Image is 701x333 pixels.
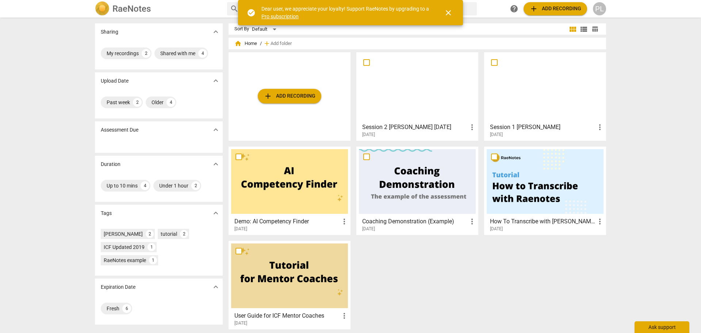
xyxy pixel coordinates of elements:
[529,4,538,13] span: add
[107,305,119,312] div: Fresh
[234,26,249,32] div: Sort By
[579,25,588,34] span: view_list
[578,24,589,35] button: List view
[159,182,188,189] div: Under 1 hour
[591,26,598,33] span: table_chart
[142,49,150,58] div: 2
[234,217,340,226] h3: Demo: AI Competency Finder
[247,8,256,17] span: check_circle
[101,77,129,85] p: Upload Date
[210,159,221,170] button: Show more
[101,160,120,168] p: Duration
[146,230,154,238] div: 2
[230,4,239,13] span: search
[152,99,164,106] div: Older
[444,8,453,17] span: close
[133,98,142,107] div: 2
[261,5,431,20] div: Dear user, we appreciate your loyalty! Support RaeNotes by upgrading to a
[211,125,220,134] span: expand_more
[210,124,221,135] button: Show more
[107,99,130,106] div: Past week
[234,320,247,326] span: [DATE]
[191,181,200,190] div: 2
[593,2,606,15] button: PL
[635,321,689,333] div: Ask support
[359,149,476,232] a: Coaching Demonstration (Example)[DATE]
[340,311,349,320] span: more_vert
[210,281,221,292] button: Show more
[211,76,220,85] span: expand_more
[211,283,220,291] span: expand_more
[589,24,600,35] button: Table view
[487,149,604,232] a: How To Transcribe with [PERSON_NAME][DATE]
[490,123,595,132] h3: Session 1 Marv
[234,311,340,320] h3: User Guide for ICF Mentor Coaches
[107,50,139,57] div: My recordings
[490,132,503,138] span: [DATE]
[211,27,220,36] span: expand_more
[141,181,149,190] div: 4
[264,92,315,101] span: Add recording
[198,49,207,58] div: 4
[210,26,221,37] button: Show more
[166,98,175,107] div: 4
[440,4,457,22] button: Close
[104,257,146,264] div: RaeNotes example
[362,226,375,232] span: [DATE]
[567,24,578,35] button: Tile view
[211,209,220,217] span: expand_more
[211,160,220,169] span: expand_more
[101,28,118,36] p: Sharing
[261,14,299,19] a: Pro subscription
[112,4,151,14] h2: RaeNotes
[210,208,221,219] button: Show more
[568,25,577,34] span: view_module
[252,23,279,35] div: Default
[595,123,604,132] span: more_vert
[524,2,587,15] button: Upload
[362,217,468,226] h3: Coaching Demonstration (Example)
[362,132,375,138] span: [DATE]
[95,1,110,16] img: Logo
[510,4,518,13] span: help
[231,149,348,232] a: Demo: AI Competency Finder[DATE]
[234,40,242,47] span: home
[260,41,262,46] span: /
[107,182,138,189] div: Up to 10 mins
[210,75,221,86] button: Show more
[263,40,271,47] span: add
[180,230,188,238] div: 2
[161,230,177,238] div: tutorial
[95,1,221,16] a: LogoRaeNotes
[487,55,604,137] a: Session 1 [PERSON_NAME][DATE]
[104,243,145,251] div: ICF Updated 2019
[595,217,604,226] span: more_vert
[148,243,156,251] div: 1
[359,55,476,137] a: Session 2 [PERSON_NAME] [DATE][DATE]
[122,304,131,313] div: 6
[258,89,321,103] button: Upload
[468,217,476,226] span: more_vert
[468,123,476,132] span: more_vert
[271,41,292,46] span: Add folder
[234,40,257,47] span: Home
[149,256,157,264] div: 1
[507,2,521,15] a: Help
[490,226,503,232] span: [DATE]
[101,283,135,291] p: Expiration Date
[231,243,348,326] a: User Guide for ICF Mentor Coaches[DATE]
[490,217,595,226] h3: How To Transcribe with RaeNotes
[362,123,468,132] h3: Session 2 Eric Sept 12 2025
[234,226,247,232] span: [DATE]
[104,230,143,238] div: [PERSON_NAME]
[101,126,138,134] p: Assessment Due
[160,50,195,57] div: Shared with me
[529,4,581,13] span: Add recording
[264,92,272,101] span: add
[340,217,349,226] span: more_vert
[101,209,112,217] p: Tags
